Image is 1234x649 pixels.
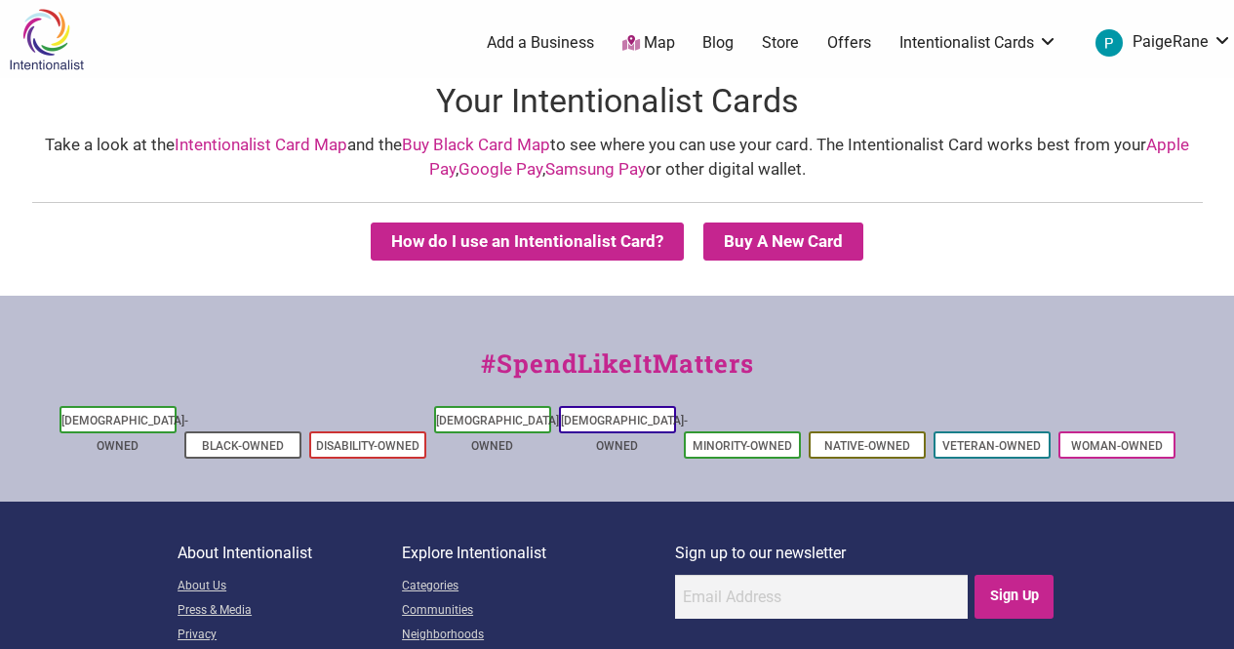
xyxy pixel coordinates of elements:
input: Sign Up [975,575,1054,619]
button: How do I use an Intentionalist Card? [371,223,684,261]
p: About Intentionalist [178,541,402,566]
a: Disability-Owned [316,439,419,453]
p: Explore Intentionalist [402,541,675,566]
a: Blog [702,32,734,54]
a: Press & Media [178,599,402,624]
a: Minority-Owned [693,439,792,453]
a: [DEMOGRAPHIC_DATA]-Owned [61,414,188,453]
a: Black-Owned [202,439,284,453]
a: Veteran-Owned [942,439,1041,453]
a: [DEMOGRAPHIC_DATA]-Owned [561,414,688,453]
a: Privacy [178,624,402,648]
summary: Buy A New Card [703,223,863,261]
a: Categories [402,575,675,599]
a: Store [762,32,799,54]
a: Samsung Pay [545,159,646,179]
a: Intentionalist Cards [899,32,1057,54]
div: Take a look at the and the to see where you can use your card. The Intentionalist Card works best... [20,133,1214,183]
a: Add a Business [487,32,594,54]
a: [DEMOGRAPHIC_DATA]-Owned [436,414,563,453]
p: Sign up to our newsletter [675,541,1056,566]
input: Email Address [675,575,968,619]
a: Intentionalist Card Map [175,135,347,154]
a: Map [622,32,675,55]
a: Neighborhoods [402,624,675,648]
a: Google Pay [458,159,542,179]
a: Woman-Owned [1071,439,1163,453]
a: PaigeRane [1086,25,1232,61]
a: About Us [178,575,402,599]
a: Communities [402,599,675,624]
a: Buy Black Card Map [402,135,550,154]
a: Native-Owned [824,439,910,453]
a: Offers [827,32,871,54]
